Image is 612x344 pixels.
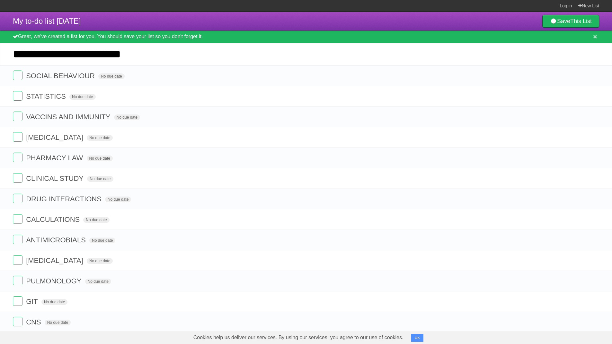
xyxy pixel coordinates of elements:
label: Done [13,214,22,224]
span: DRUG INTERACTIONS [26,195,103,203]
span: No due date [69,94,95,100]
b: This List [570,18,592,24]
span: STATISTICS [26,92,67,100]
label: Done [13,71,22,80]
span: No due date [45,320,71,325]
label: Done [13,276,22,285]
span: VACCINS AND IMMUNITY [26,113,112,121]
span: No due date [87,258,113,264]
span: No due date [87,176,113,182]
label: Done [13,173,22,183]
label: Done [13,255,22,265]
span: My to-do list [DATE] [13,17,81,25]
label: Done [13,153,22,162]
span: CNS [26,318,42,326]
span: PULMONOLOGY [26,277,83,285]
span: No due date [85,279,111,284]
span: GIT [26,298,40,306]
span: ANTIMICROBIALS [26,236,87,244]
label: Done [13,235,22,244]
span: [MEDICAL_DATA] [26,133,85,141]
span: CLINICAL STUDY [26,174,85,182]
a: SaveThis List [542,15,599,28]
label: Done [13,112,22,121]
span: No due date [89,238,115,243]
button: OK [411,334,424,342]
span: [MEDICAL_DATA] [26,256,85,264]
span: No due date [98,73,124,79]
span: No due date [114,114,140,120]
span: SOCIAL BEHAVIOUR [26,72,96,80]
label: Done [13,132,22,142]
span: PHARMACY LAW [26,154,84,162]
span: No due date [41,299,67,305]
label: Done [13,91,22,101]
label: Done [13,296,22,306]
span: Cookies help us deliver our services. By using our services, you agree to our use of cookies. [187,331,410,344]
span: No due date [87,155,113,161]
span: CALCULATIONS [26,215,81,223]
label: Done [13,317,22,326]
span: No due date [83,217,109,223]
span: No due date [105,197,131,202]
label: Done [13,194,22,203]
span: No due date [87,135,113,141]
